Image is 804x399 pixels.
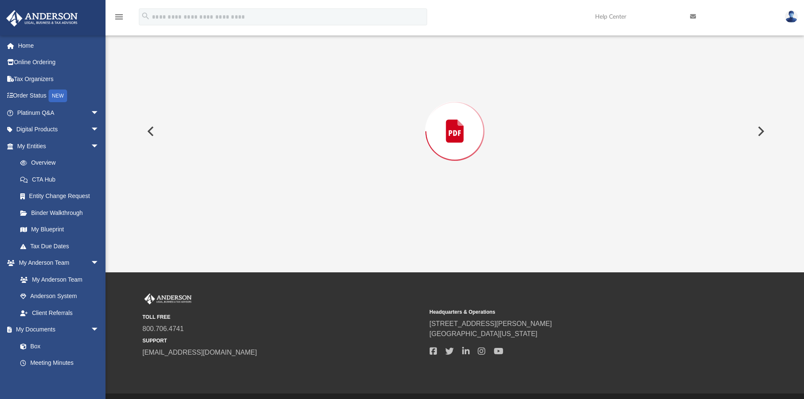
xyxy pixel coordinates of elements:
small: TOLL FREE [143,313,424,321]
span: arrow_drop_down [91,121,108,138]
a: Tax Organizers [6,71,112,87]
i: search [141,11,150,21]
a: Binder Walkthrough [12,204,112,221]
i: menu [114,12,124,22]
a: My Anderson Teamarrow_drop_down [6,255,108,271]
a: Anderson System [12,288,108,305]
button: Previous File [141,119,159,143]
a: Online Ordering [6,54,112,71]
a: [GEOGRAPHIC_DATA][US_STATE] [430,330,538,337]
a: CTA Hub [12,171,112,188]
a: [STREET_ADDRESS][PERSON_NAME] [430,320,552,327]
a: Tax Due Dates [12,238,112,255]
small: SUPPORT [143,337,424,345]
small: Headquarters & Operations [430,308,711,316]
a: My Entitiesarrow_drop_down [6,138,112,155]
a: My Documentsarrow_drop_down [6,321,108,338]
a: Meeting Minutes [12,355,108,372]
a: Entity Change Request [12,188,112,205]
a: Digital Productsarrow_drop_down [6,121,112,138]
span: arrow_drop_down [91,104,108,122]
a: menu [114,16,124,22]
a: Client Referrals [12,304,108,321]
img: Anderson Advisors Platinum Portal [143,293,193,304]
a: 800.706.4741 [143,325,184,332]
a: [EMAIL_ADDRESS][DOMAIN_NAME] [143,349,257,356]
button: Next File [751,119,769,143]
a: Platinum Q&Aarrow_drop_down [6,104,112,121]
span: arrow_drop_down [91,321,108,339]
a: My Anderson Team [12,271,103,288]
div: NEW [49,90,67,102]
img: User Pic [785,11,798,23]
a: My Blueprint [12,221,108,238]
img: Anderson Advisors Platinum Portal [4,10,80,27]
span: arrow_drop_down [91,138,108,155]
a: Box [12,338,103,355]
span: arrow_drop_down [91,255,108,272]
a: Overview [12,155,112,171]
a: Home [6,37,112,54]
a: Order StatusNEW [6,87,112,105]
